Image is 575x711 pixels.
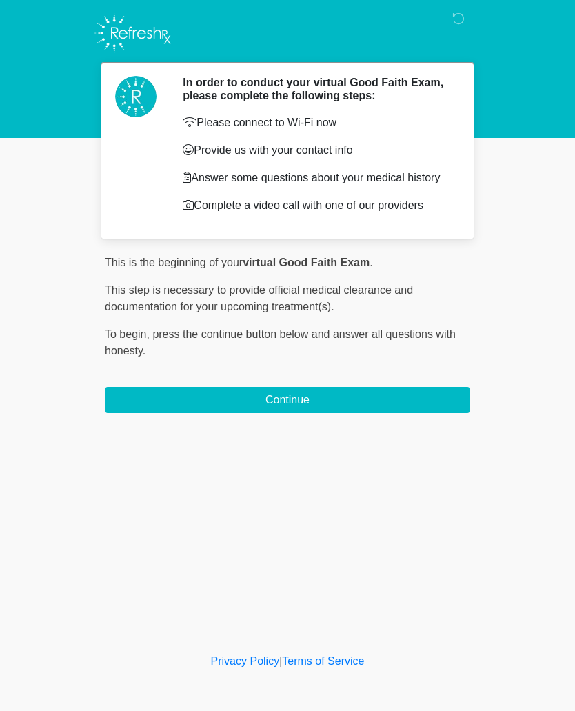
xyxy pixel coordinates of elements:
img: Agent Avatar [115,76,157,117]
p: Please connect to Wi-Fi now [183,114,450,131]
span: This is the beginning of your [105,257,243,268]
strong: virtual Good Faith Exam [243,257,370,268]
button: Continue [105,387,470,413]
a: Privacy Policy [211,655,280,667]
h2: In order to conduct your virtual Good Faith Exam, please complete the following steps: [183,76,450,102]
p: Answer some questions about your medical history [183,170,450,186]
a: Terms of Service [282,655,364,667]
span: This step is necessary to provide official medical clearance and documentation for your upcoming ... [105,284,413,312]
p: Provide us with your contact info [183,142,450,159]
span: To begin, [105,328,152,340]
img: Refresh RX Logo [91,10,174,56]
span: . [370,257,372,268]
p: Complete a video call with one of our providers [183,197,450,214]
a: | [279,655,282,667]
span: press the continue button below and answer all questions with honesty. [105,328,456,357]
